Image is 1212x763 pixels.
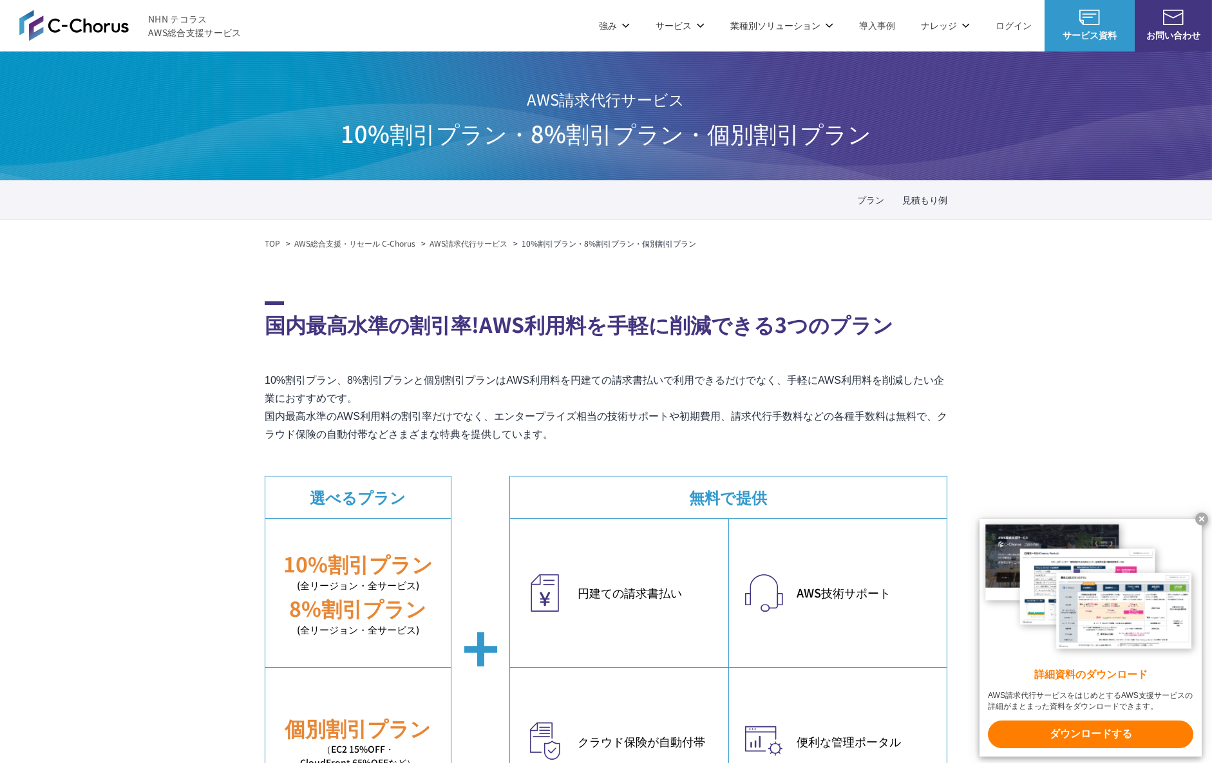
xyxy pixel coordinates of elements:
x-t: 詳細資料のダウンロード [988,668,1193,683]
em: 円建ての請求書払い [578,584,715,601]
span: サービス資料 [1045,28,1135,42]
a: 詳細資料のダウンロード AWS請求代行サービスをはじめとするAWS支援サービスの詳細がまとまった資料をダウンロードできます。 ダウンロードする [980,519,1202,757]
h2: 国内最高水準の割引率!AWS利用料を手軽に削減できる3つのプラン [265,301,947,339]
x-t: AWS請求代行サービスをはじめとするAWS支援サービスの詳細がまとまった資料をダウンロードできます。 [988,690,1193,712]
em: 10%割引プラン [283,549,433,578]
dt: 選べるプラン [265,476,451,518]
a: 見積もり例 [902,193,947,207]
a: ログイン [996,19,1032,32]
a: 導入事例 [859,19,895,32]
em: AWS技術サポート [797,584,934,601]
img: お問い合わせ [1163,10,1184,25]
p: サービス [656,19,705,32]
a: TOP [265,238,280,249]
dt: 無料で提供 [510,476,947,518]
span: お問い合わせ [1135,28,1212,42]
small: (全リージョン・全サービス) [265,578,451,593]
a: プラン [857,193,884,207]
x-t: ダウンロードする [988,721,1193,748]
p: 業種別ソリューション [730,19,833,32]
em: クラウド保険が自動付帯 [578,733,715,750]
span: NHN テコラス AWS総合支援サービス [148,12,241,39]
a: AWS総合支援サービス C-Chorus NHN テコラスAWS総合支援サービス [19,10,241,41]
span: AWS請求代行サービス [341,82,871,116]
a: AWS総合支援・リセール C-Chorus [294,238,415,249]
img: AWS総合支援サービス C-Chorus [19,10,129,41]
em: 10%割引プラン・8%割引プラン・個別割引プラン [522,238,696,249]
p: ナレッジ [921,19,970,32]
span: 10%割引プラン・8%割引プラン ・個別割引プラン [341,116,871,149]
p: 10%割引プラン、8%割引プランと個別割引プランはAWS利用料を円建ての請求書払いで利用できるだけでなく、手軽にAWS利用料を削減したい企業におすすめです。 国内最高水準のAWS利用料の割引率だ... [265,372,947,444]
small: (全リージョン・全サービス) [265,623,451,637]
a: AWS請求代行サービス [430,238,507,249]
em: 8%割引プラン [290,593,427,623]
img: AWS総合支援サービス C-Chorus サービス資料 [1079,10,1100,25]
p: 強み [599,19,630,32]
em: 便利な管理ポータル [797,733,934,750]
em: 個別割引プラン [285,713,431,742]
